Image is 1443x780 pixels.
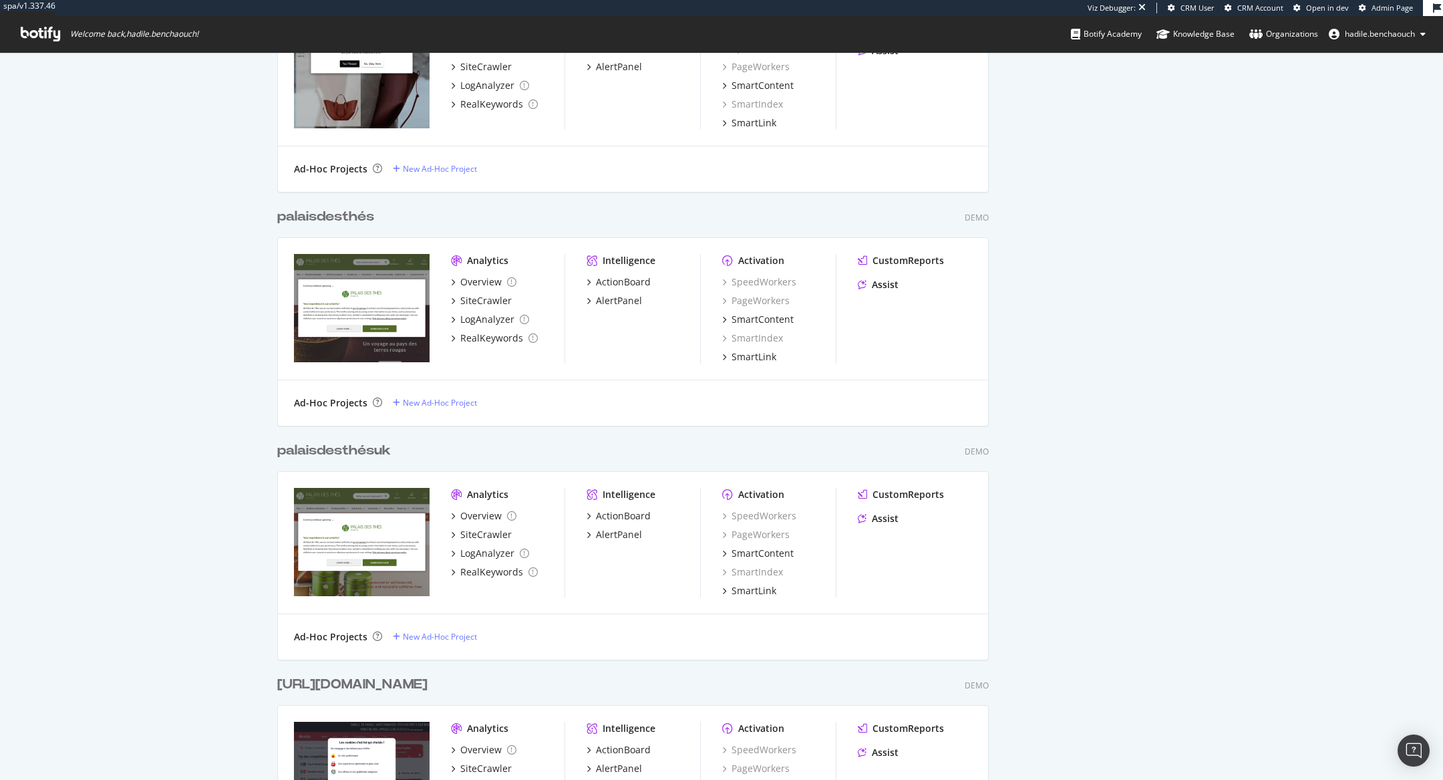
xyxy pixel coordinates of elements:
a: RealKeywords [451,98,538,111]
a: CRM Account [1225,3,1283,13]
div: Ad-Hoc Projects [294,162,367,176]
div: Ad-Hoc Projects [294,396,367,410]
div: New Ad-Hoc Project [403,163,477,174]
div: Assist [872,512,899,525]
div: [URL][DOMAIN_NAME] [277,675,428,694]
div: Overview [460,275,502,289]
div: AlertPanel [596,60,642,74]
div: ActionBoard [596,743,651,757]
div: Demo [965,680,989,691]
div: Analytics [467,722,508,735]
a: AlertPanel [587,528,642,541]
div: RealKeywords [460,98,523,111]
a: LogAnalyzer [451,313,529,326]
a: New Ad-Hoc Project [393,397,477,408]
div: SmartContent [732,79,794,92]
a: SmartLink [722,350,776,364]
div: Assist [872,746,899,759]
div: AlertPanel [596,294,642,307]
a: PageWorkers [722,528,790,541]
div: Organizations [1249,27,1318,41]
a: Knowledge Base [1156,16,1235,52]
div: Demo [965,212,989,223]
span: CRM Account [1237,3,1283,13]
a: SmartIndex [722,332,783,345]
span: hadile.benchaouch [1345,28,1415,39]
img: palaisdesthés [294,254,430,362]
div: Overview [460,509,502,523]
a: SmartIndex [722,98,783,111]
span: Admin Page [1372,3,1413,13]
div: Assist [872,278,899,291]
a: Overview [451,743,516,757]
div: New Ad-Hoc Project [403,631,477,642]
div: SmartContent [732,547,794,560]
div: SmartContent [732,313,794,326]
div: Activation [738,488,784,501]
a: SpeedWorkers [722,275,796,289]
a: palaisdesthésuk [277,441,396,461]
a: Overview [451,275,516,289]
div: Intelligence [603,722,655,735]
span: Welcome back, hadile.benchaouch ! [70,29,198,39]
a: SiteCrawler [451,294,512,307]
a: AlertPanel [587,60,642,74]
div: LogAnalyzer [460,313,514,326]
a: Organizations [1249,16,1318,52]
a: CustomReports [858,722,944,735]
a: LogAnalyzer [451,547,529,560]
a: Admin Page [1359,3,1413,13]
div: AlertPanel [596,528,642,541]
a: SmartIndex [722,565,783,579]
div: Demo [965,446,989,457]
a: SmartContent [722,79,794,92]
div: RealKeywords [460,565,523,579]
div: SiteCrawler [460,294,512,307]
div: SmartLink [732,350,776,364]
div: Knowledge Base [1156,27,1235,41]
span: Open in dev [1306,3,1349,13]
div: Open Intercom Messenger [1398,735,1430,767]
div: Analytics [467,488,508,501]
div: CustomReports [872,488,944,501]
a: ActionBoard [587,743,651,757]
a: Open in dev [1293,3,1349,13]
a: Overview [451,509,516,523]
a: [URL][DOMAIN_NAME] [277,675,433,694]
a: SiteCrawler [451,528,512,541]
div: ActionBoard [596,275,651,289]
div: Botify Academy [1071,27,1142,41]
div: SmartLink [732,116,776,130]
a: SpeedWorkers [722,743,796,757]
a: SiteCrawler [451,762,512,775]
a: LogAnalyzer [451,79,529,92]
div: SiteCrawler [460,528,512,541]
div: Activation [738,722,784,735]
div: PageWorkers [722,294,790,307]
a: CRM User [1168,3,1215,13]
a: PageWorkers [722,762,790,775]
span: CRM User [1180,3,1215,13]
div: CustomReports [872,722,944,735]
a: SmartContent [722,313,794,326]
a: RealKeywords [451,565,538,579]
div: palaisdesthés [277,207,374,227]
a: SpeedWorkers [722,509,796,523]
div: Intelligence [603,254,655,267]
div: SiteCrawler [460,762,512,775]
a: SmartLink [722,116,776,130]
div: Intelligence [603,488,655,501]
a: New Ad-Hoc Project [393,163,477,174]
a: RealKeywords [451,332,538,345]
div: Overview [460,743,502,757]
a: PageWorkers [722,60,790,74]
div: LogAnalyzer [460,547,514,560]
a: AlertPanel [587,762,642,775]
